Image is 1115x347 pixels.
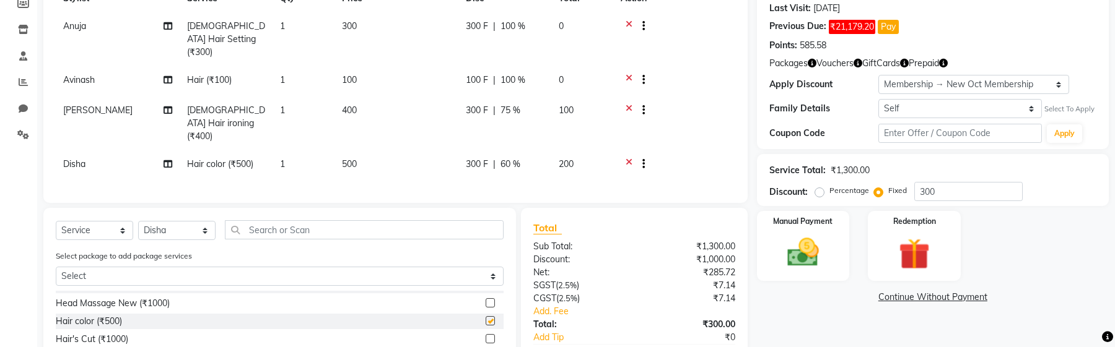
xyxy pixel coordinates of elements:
[533,221,562,234] span: Total
[63,20,86,32] span: Anuja
[63,74,95,85] span: Avinash
[493,74,496,87] span: |
[56,297,170,310] div: Head Massage New (₹1000)
[225,220,504,239] input: Search or Scan
[769,186,808,199] div: Discount:
[1044,104,1095,114] div: Select To Apply
[493,158,496,171] span: |
[634,240,745,253] div: ₹1,300.00
[533,280,556,291] span: SGST
[524,292,634,305] div: ( )
[777,234,828,270] img: _cash.svg
[769,78,878,91] div: Apply Discount
[63,158,85,169] span: Disha
[829,185,869,196] label: Percentage
[634,318,745,331] div: ₹300.00
[816,57,854,70] span: Vouchers
[524,240,634,253] div: Sub Total:
[769,127,878,140] div: Coupon Code
[280,74,285,85] span: 1
[559,105,574,116] span: 100
[524,331,653,344] a: Add Tip
[187,105,265,142] span: [DEMOGRAPHIC_DATA] Hair ironing (₹400)
[63,105,133,116] span: [PERSON_NAME]
[878,20,899,34] button: Pay
[559,20,564,32] span: 0
[634,292,745,305] div: ₹7.14
[634,279,745,292] div: ₹7.14
[524,318,634,331] div: Total:
[342,105,357,116] span: 400
[831,164,870,177] div: ₹1,300.00
[878,124,1042,143] input: Enter Offer / Coupon Code
[769,39,797,52] div: Points:
[769,102,878,115] div: Family Details
[769,20,826,34] div: Previous Due:
[493,20,496,33] span: |
[524,253,634,266] div: Discount:
[501,74,525,87] span: 100 %
[501,104,520,117] span: 75 %
[559,158,574,169] span: 200
[558,280,577,290] span: 2.5%
[56,251,192,262] label: Select package to add package services
[524,305,745,318] a: Add. Fee
[466,104,488,117] span: 300 F
[800,39,826,52] div: 585.58
[909,57,939,70] span: Prepaid
[813,2,840,15] div: [DATE]
[888,185,907,196] label: Fixed
[493,104,496,117] span: |
[759,291,1106,304] a: Continue Without Payment
[769,57,808,70] span: Packages
[280,105,285,116] span: 1
[56,315,122,328] div: Hair color (₹500)
[559,74,564,85] span: 0
[769,2,811,15] div: Last Visit:
[501,158,520,171] span: 60 %
[559,293,577,303] span: 2.5%
[893,216,936,227] label: Redemption
[56,333,128,346] div: Hair's Cut (₹1000)
[652,331,744,344] div: ₹0
[466,158,488,171] span: 300 F
[342,74,357,85] span: 100
[466,20,488,33] span: 300 F
[773,216,833,227] label: Manual Payment
[466,74,488,87] span: 100 F
[769,164,826,177] div: Service Total:
[634,266,745,279] div: ₹285.72
[634,253,745,266] div: ₹1,000.00
[187,158,253,169] span: Hair color (₹500)
[342,20,357,32] span: 300
[889,234,940,273] img: _gift.svg
[524,279,634,292] div: ( )
[524,266,634,279] div: Net:
[829,20,875,34] span: ₹21,179.20
[862,57,900,70] span: GiftCards
[342,158,357,169] span: 500
[1047,124,1082,143] button: Apply
[280,158,285,169] span: 1
[187,74,232,85] span: Hair (₹100)
[501,20,525,33] span: 100 %
[533,293,556,304] span: CGST
[280,20,285,32] span: 1
[187,20,265,58] span: [DEMOGRAPHIC_DATA] Hair Setting (₹300)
